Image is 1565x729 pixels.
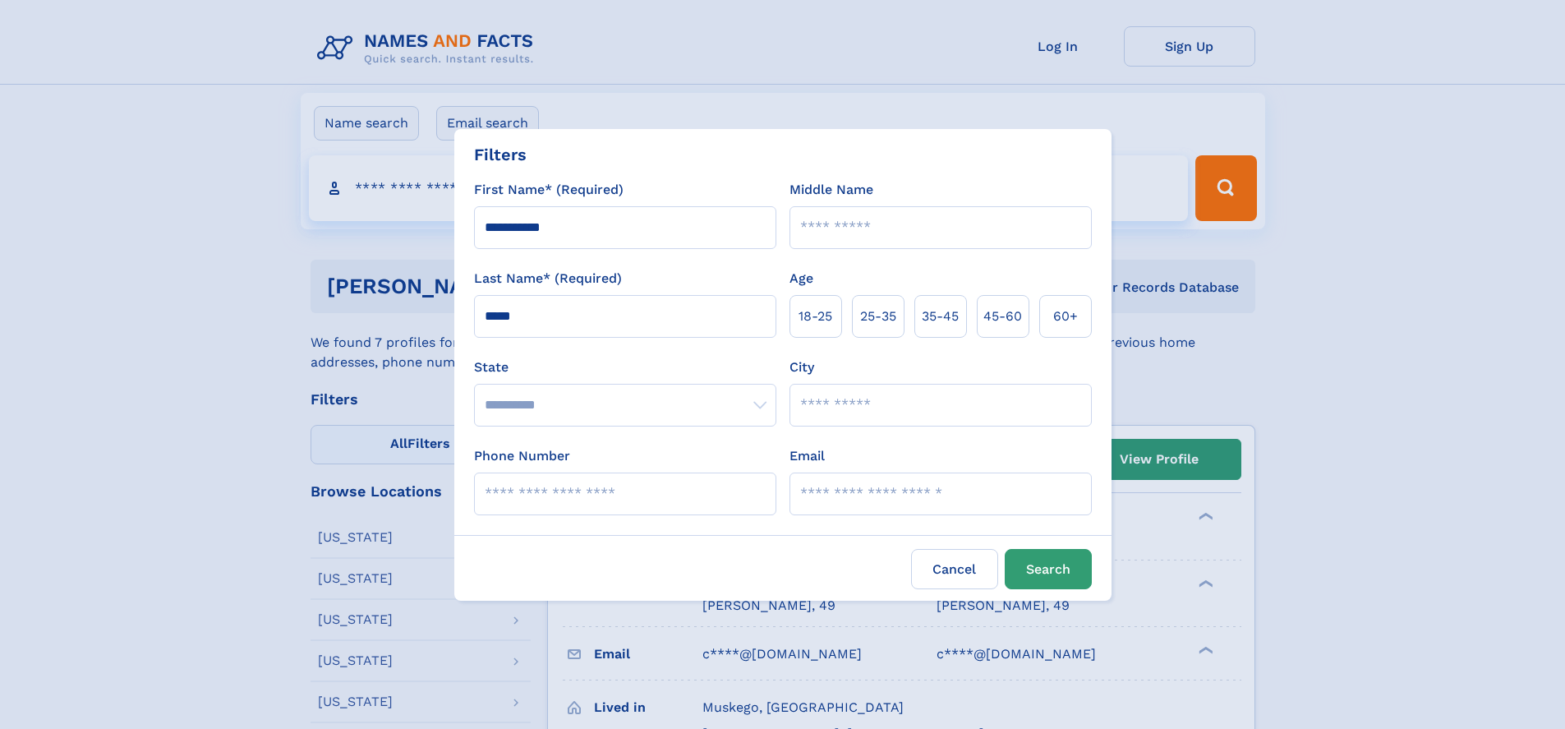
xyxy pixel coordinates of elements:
[1053,307,1078,326] span: 60+
[860,307,896,326] span: 25‑35
[911,549,998,589] label: Cancel
[789,180,873,200] label: Middle Name
[474,446,570,466] label: Phone Number
[789,446,825,466] label: Email
[474,180,624,200] label: First Name* (Required)
[474,142,527,167] div: Filters
[789,269,813,288] label: Age
[474,358,776,377] label: State
[789,358,814,377] label: City
[983,307,1022,326] span: 45‑60
[1005,549,1092,589] button: Search
[922,307,959,326] span: 35‑45
[474,269,622,288] label: Last Name* (Required)
[799,307,832,326] span: 18‑25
